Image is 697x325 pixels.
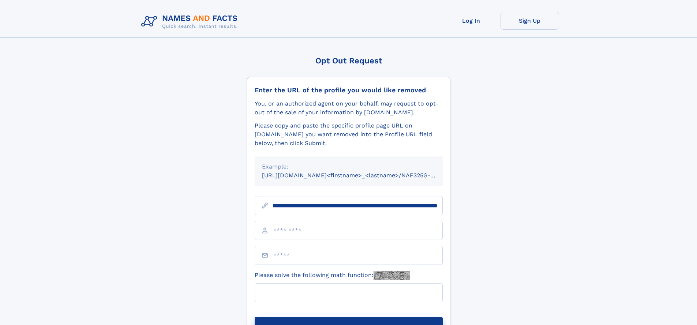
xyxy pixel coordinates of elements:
[255,271,410,280] label: Please solve the following math function:
[255,86,443,94] div: Enter the URL of the profile you would like removed
[442,12,501,30] a: Log In
[262,162,435,171] div: Example:
[247,56,450,65] div: Opt Out Request
[138,12,244,32] img: Logo Names and Facts
[255,99,443,117] div: You, or an authorized agent on your behalf, may request to opt-out of the sale of your informatio...
[262,172,457,179] small: [URL][DOMAIN_NAME]<firstname>_<lastname>/NAF325G-xxxxxxxx
[501,12,559,30] a: Sign Up
[255,121,443,148] div: Please copy and paste the specific profile page URL on [DOMAIN_NAME] you want removed into the Pr...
